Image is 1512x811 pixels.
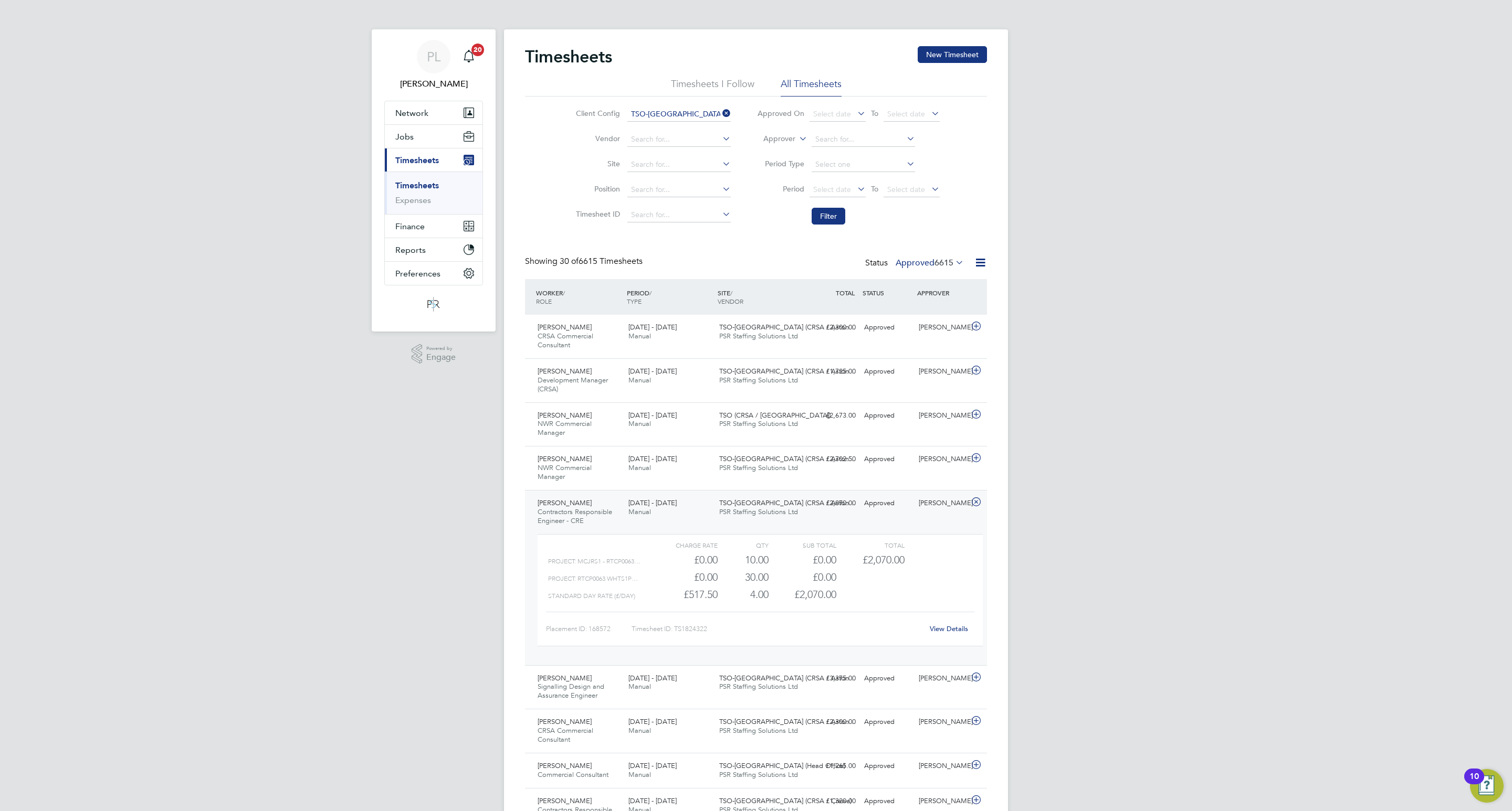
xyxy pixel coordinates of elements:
[628,507,651,516] span: Manual
[538,726,593,744] span: CRSA Commercial Consultant
[385,172,482,214] div: Timesheets
[718,297,743,305] span: VENDOR
[538,323,592,332] span: [PERSON_NAME]
[628,498,677,507] span: [DATE] - [DATE]
[1469,776,1479,790] div: 10
[887,185,925,194] span: Select date
[632,621,923,637] div: Timesheet ID: TS1824322
[560,256,643,266] span: 6615 Timesheets
[719,726,798,735] span: PSR Staffing Solutions Ltd
[718,586,769,603] div: 4.00
[757,184,804,194] label: Period
[1470,769,1504,803] button: Open Resource Center, 10 new notifications
[805,451,860,468] div: £2,702.50
[719,367,856,376] span: TSO-[GEOGRAPHIC_DATA] (CRSA / Aston…
[860,713,915,731] div: Approved
[538,463,592,481] span: NWR Commercial Manager
[836,539,904,551] div: Total
[805,495,860,512] div: £2,070.00
[781,78,842,97] li: All Timesheets
[538,411,592,420] span: [PERSON_NAME]
[930,624,968,633] a: View Details
[915,713,969,731] div: [PERSON_NAME]
[719,674,856,682] span: TSO-[GEOGRAPHIC_DATA] (CRSA / Aston…
[548,575,638,582] span: Project: RTCP0063 WHTS1P…
[628,411,677,420] span: [DATE] - [DATE]
[385,125,482,148] button: Jobs
[805,757,860,775] div: £1,265.00
[627,132,731,147] input: Search for...
[805,670,860,687] div: £3,375.00
[860,793,915,810] div: Approved
[719,796,852,805] span: TSO-[GEOGRAPHIC_DATA] (CRSA / Crewe)
[471,44,484,56] span: 20
[628,674,677,682] span: [DATE] - [DATE]
[627,208,731,222] input: Search for...
[628,376,651,385] span: Manual
[385,215,482,238] button: Finance
[395,221,425,231] span: Finance
[719,419,798,428] span: PSR Staffing Solutions Ltd
[628,419,651,428] span: Manual
[915,283,969,302] div: APPROVER
[757,159,804,168] label: Period Type
[426,353,456,362] span: Engage
[538,419,592,437] span: NWR Commercial Manager
[538,454,592,463] span: [PERSON_NAME]
[805,407,860,424] div: £2,673.00
[719,463,798,472] span: PSR Staffing Solutions Ltd
[805,713,860,731] div: £2,300.00
[624,283,715,311] div: PERIOD
[719,332,798,340] span: PSR Staffing Solutions Ltd
[865,256,966,271] div: Status
[757,109,804,118] label: Approved On
[538,770,608,779] span: Commercial Consultant
[769,539,836,551] div: Sub Total
[887,109,925,119] span: Select date
[719,682,798,691] span: PSR Staffing Solutions Ltd
[915,451,969,468] div: [PERSON_NAME]
[628,770,651,779] span: Manual
[868,182,881,196] span: To
[538,376,608,393] span: Development Manager (CRSA)
[385,148,482,172] button: Timesheets
[536,297,552,305] span: ROLE
[628,717,677,726] span: [DATE] - [DATE]
[628,726,651,735] span: Manual
[538,674,592,682] span: [PERSON_NAME]
[372,29,496,332] nav: Main navigation
[836,289,855,297] span: TOTAL
[426,344,456,353] span: Powered by
[628,761,677,770] span: [DATE] - [DATE]
[649,289,652,297] span: /
[650,551,718,569] div: £0.00
[860,283,915,302] div: STATUS
[715,283,806,311] div: SITE
[424,296,443,313] img: psrsolutions-logo-retina.png
[533,283,624,311] div: WORKER
[538,332,593,349] span: CRSA Commercial Consultant
[395,195,431,205] a: Expenses
[538,796,592,805] span: [PERSON_NAME]
[860,670,915,687] div: Approved
[384,296,483,313] a: Go to home page
[458,40,479,73] a: 20
[395,108,428,118] span: Network
[573,134,620,143] label: Vendor
[915,670,969,687] div: [PERSON_NAME]
[538,682,604,700] span: Signalling Design and Assurance Engineer
[546,621,632,637] div: Placement ID: 168572
[719,770,798,779] span: PSR Staffing Solutions Ltd
[769,586,836,603] div: £2,070.00
[812,132,915,147] input: Search for...
[538,717,592,726] span: [PERSON_NAME]
[384,40,483,90] a: PL[PERSON_NAME]
[915,407,969,424] div: [PERSON_NAME]
[934,258,953,268] span: 6615
[915,793,969,810] div: [PERSON_NAME]
[769,569,836,586] div: £0.00
[719,507,798,516] span: PSR Staffing Solutions Ltd
[525,256,645,267] div: Showing
[412,344,456,364] a: Powered byEngage
[538,367,592,376] span: [PERSON_NAME]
